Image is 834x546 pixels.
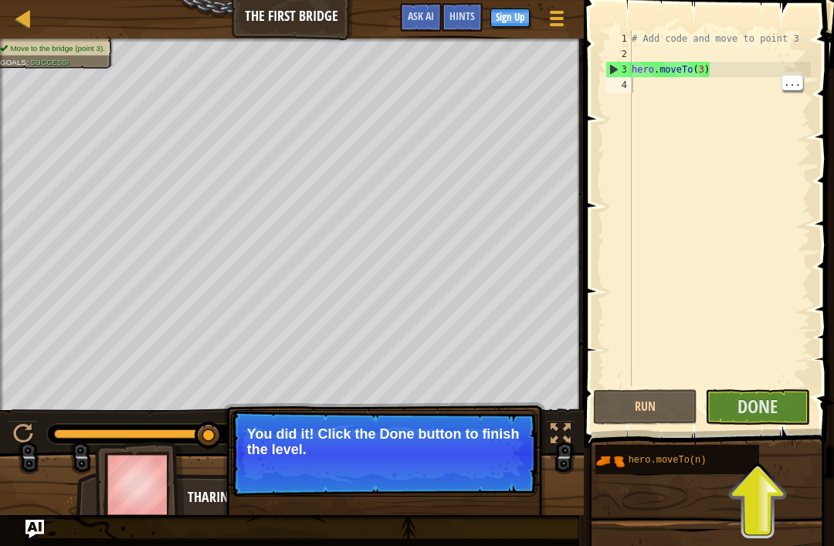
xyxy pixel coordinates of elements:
[737,394,778,419] span: Done
[188,487,493,507] div: Tharin
[408,8,434,23] span: Ask AI
[30,58,69,66] span: Success!
[605,31,632,46] div: 1
[95,442,185,527] img: thang_avatar_frame.png
[629,455,707,466] span: hero.moveTo(n)
[782,76,802,90] span: ...
[449,8,475,23] span: Hints
[605,46,632,62] div: 2
[593,389,698,425] button: Run
[247,426,521,457] p: You did it! Click the Done button to finish the level.
[400,3,442,32] button: Ask AI
[545,420,576,452] button: Toggle fullscreen
[8,420,39,452] button: ⌘ + P: Play
[605,77,632,93] div: 4
[537,3,576,39] button: Show game menu
[705,389,810,425] button: Done
[26,58,30,66] span: :
[25,520,44,538] button: Ask AI
[490,8,530,27] button: Sign Up
[595,446,625,476] img: portrait.png
[606,62,632,77] div: 3
[10,44,105,53] span: Move to the bridge (point 3).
